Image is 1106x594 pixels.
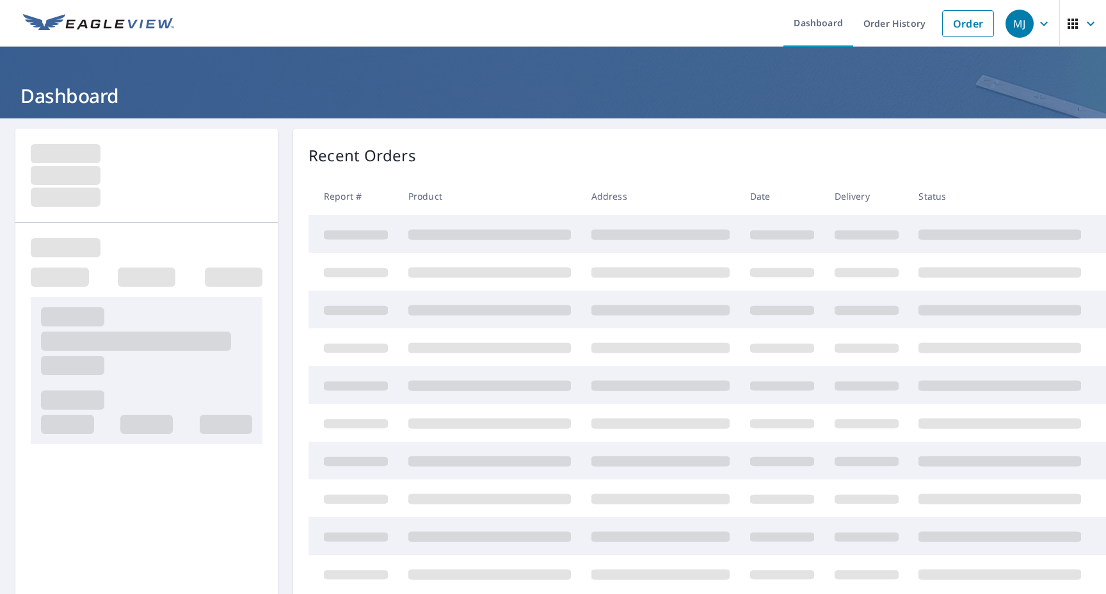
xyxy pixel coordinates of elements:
[740,177,824,215] th: Date
[1006,10,1034,38] div: MJ
[309,177,398,215] th: Report #
[23,14,174,33] img: EV Logo
[908,177,1091,215] th: Status
[581,177,740,215] th: Address
[398,177,581,215] th: Product
[15,83,1091,109] h1: Dashboard
[824,177,909,215] th: Delivery
[942,10,994,37] a: Order
[309,144,416,167] p: Recent Orders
